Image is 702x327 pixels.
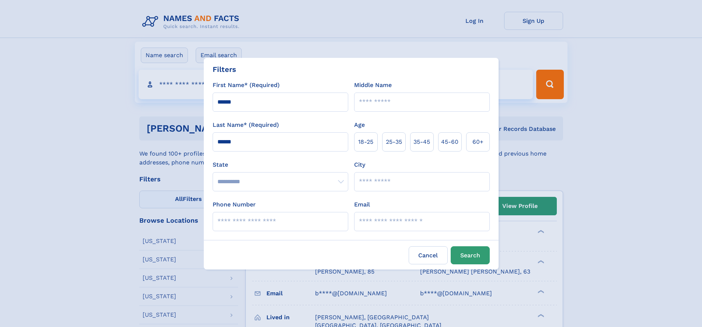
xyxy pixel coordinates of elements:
span: 18‑25 [358,138,373,146]
label: Email [354,200,370,209]
span: 35‑45 [413,138,430,146]
label: State [213,160,348,169]
span: 45‑60 [441,138,458,146]
button: Search [451,246,490,264]
label: Phone Number [213,200,256,209]
label: Age [354,121,365,129]
label: City [354,160,365,169]
label: Cancel [409,246,448,264]
span: 60+ [472,138,483,146]
label: Middle Name [354,81,392,90]
span: 25‑35 [386,138,402,146]
div: Filters [213,64,236,75]
label: Last Name* (Required) [213,121,279,129]
label: First Name* (Required) [213,81,280,90]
